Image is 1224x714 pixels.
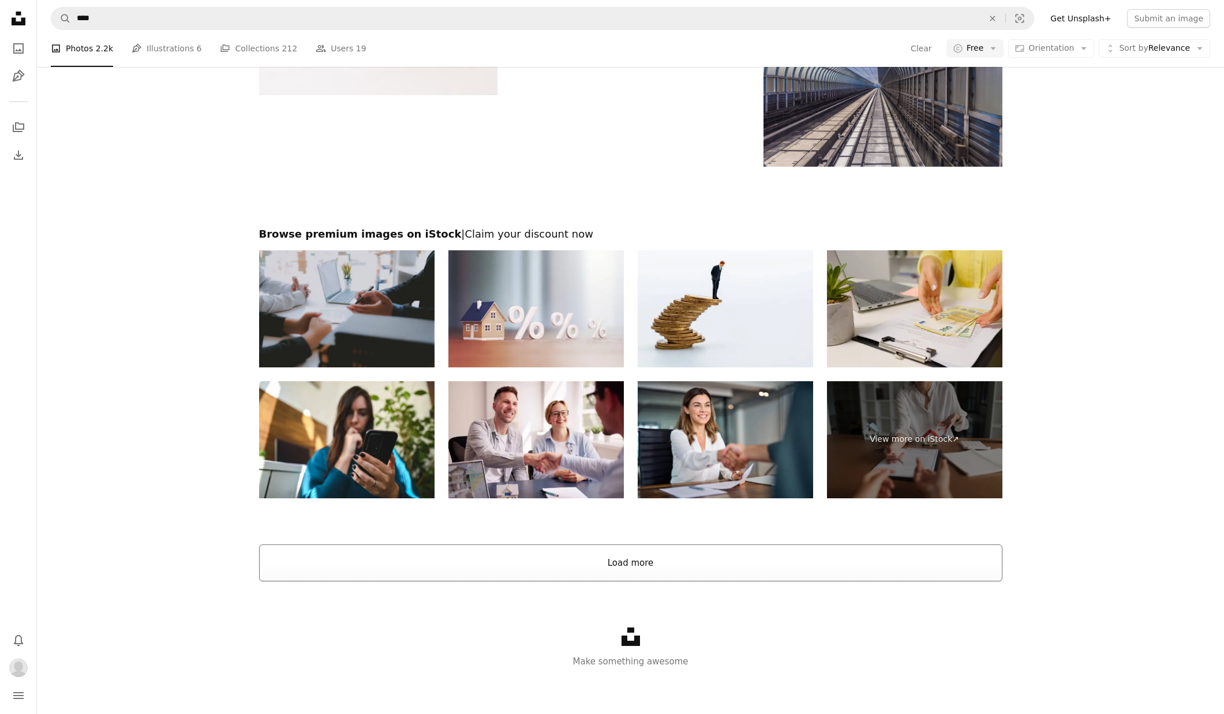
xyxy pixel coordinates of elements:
button: Notifications [7,629,30,652]
span: 19 [356,42,366,55]
span: Free [967,43,984,54]
h2: Browse premium images on iStock [259,227,1002,241]
button: Free [946,39,1004,58]
span: Orientation [1028,43,1074,52]
a: Users 19 [316,30,366,67]
span: Relevance [1119,43,1190,54]
span: Sort by [1119,43,1148,52]
button: Menu [7,684,30,707]
img: Avatar of user Kjerstin Keller [9,659,28,677]
img: Happy mid aged business woman manager handshaking at office meeting. [638,381,813,498]
img: Miniature house Real Estate Trading and Percentage Signs, Mortgage Low and High Interest Concept ... [448,250,624,367]
img: train rail in a train station [763,8,1002,167]
button: Clear [910,39,933,58]
img: Businessman figurine standing on stack of coins [638,250,813,367]
span: | Claim your discount now [461,228,593,240]
a: View more on iStock↗ [827,381,1002,498]
img: Happy Hispanic Real Estate Agent Shows House to Young Latinx Couple on Laptop [448,381,624,498]
button: Orientation [1008,39,1094,58]
a: train rail in a train station [763,82,1002,92]
button: Profile [7,656,30,679]
a: Photos [7,37,30,60]
img: Opening a clipboard female hands counting bill for payday. [827,250,1002,367]
p: Make something awesome [37,655,1224,668]
a: Get Unsplash+ [1043,9,1118,28]
span: 212 [282,42,297,55]
button: Sort byRelevance [1099,39,1210,58]
button: Clear [980,7,1005,29]
a: Home — Unsplash [7,7,30,32]
form: Find visuals sitewide [51,7,1034,30]
img: call from unknown number concept. [259,381,435,498]
button: Visual search [1006,7,1034,29]
a: Illustrations 6 [132,30,201,67]
a: Download History [7,144,30,167]
span: 6 [197,42,202,55]
a: Collections [7,116,30,139]
button: Submit an image [1127,9,1210,28]
button: Load more [259,544,1002,581]
a: Collections 212 [220,30,297,67]
a: Illustrations [7,65,30,88]
img: lawyer insurance broker consulting giving legal advice to couple customer about buying renting ho... [259,250,435,367]
button: Search Unsplash [51,7,71,29]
